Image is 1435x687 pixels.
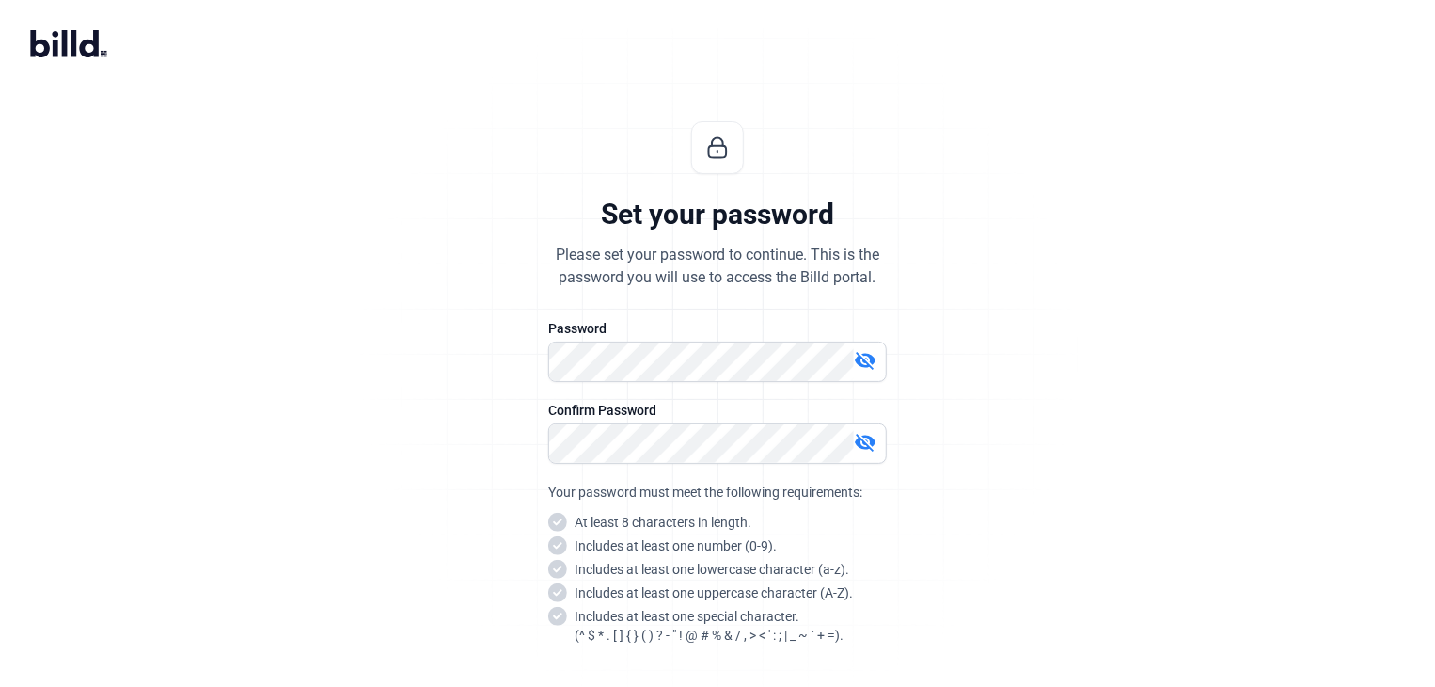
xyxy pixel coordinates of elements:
[575,513,751,532] snap: At least 8 characters in length.
[854,349,876,372] mat-icon: visibility_off
[575,560,849,579] snap: Includes at least one lowercase character (a-z).
[601,197,834,232] div: Set your password
[575,536,777,555] snap: Includes at least one number (0-9).
[548,401,887,420] div: Confirm Password
[548,483,887,502] div: Your password must meet the following requirements:
[854,431,876,454] mat-icon: visibility_off
[575,607,844,645] snap: Includes at least one special character. (^ $ * . [ ] { } ( ) ? - " ! @ # % & / , > < ' : ; | _ ~...
[575,583,853,602] snap: Includes at least one uppercase character (A-Z).
[556,244,879,289] div: Please set your password to continue. This is the password you will use to access the Billd portal.
[548,319,887,338] div: Password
